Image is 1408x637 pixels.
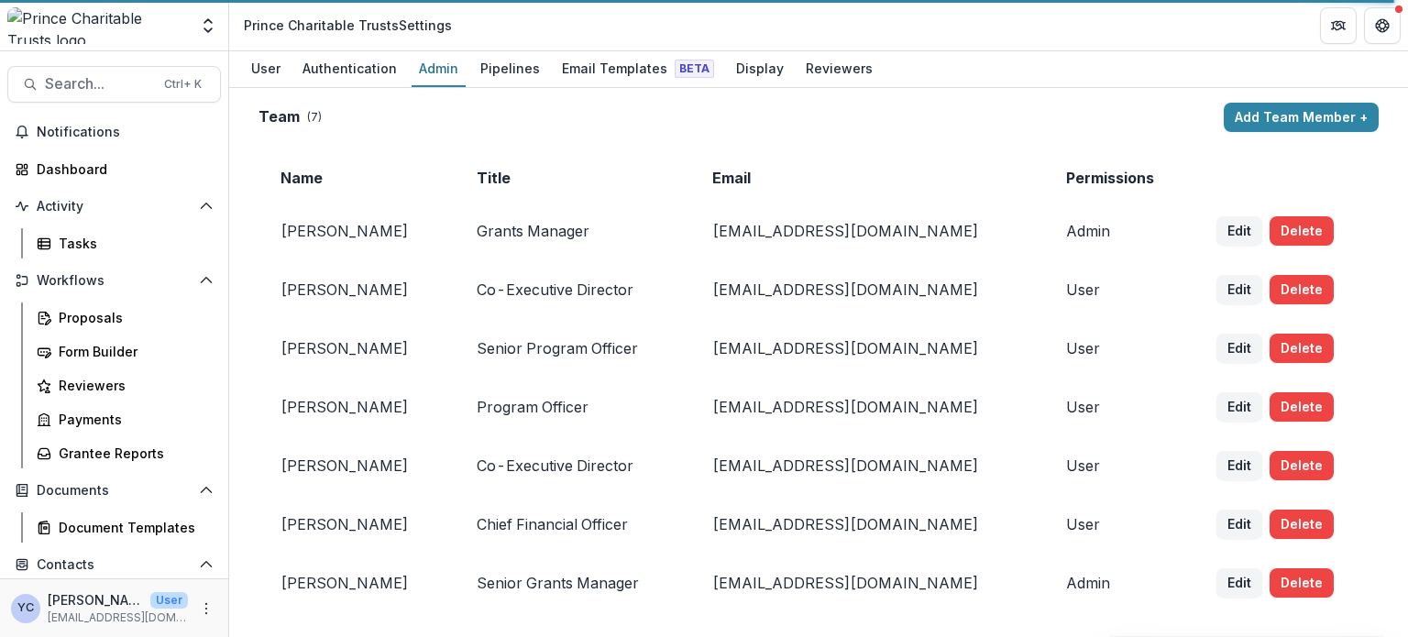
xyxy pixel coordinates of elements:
[37,557,192,573] span: Contacts
[37,483,192,499] span: Documents
[1270,568,1334,598] button: Delete
[1216,451,1262,480] button: Edit
[160,74,205,94] div: Ctrl + K
[29,302,221,333] a: Proposals
[258,436,455,495] td: [PERSON_NAME]
[295,55,404,82] div: Authentication
[37,199,192,214] span: Activity
[798,55,880,82] div: Reviewers
[29,404,221,434] a: Payments
[729,55,791,82] div: Display
[1216,392,1262,422] button: Edit
[29,438,221,468] a: Grantee Reports
[455,260,690,319] td: Co-Executive Director
[1044,378,1194,436] td: User
[1044,154,1194,202] td: Permissions
[59,518,206,537] div: Document Templates
[45,75,153,93] span: Search...
[48,610,188,626] p: [EMAIL_ADDRESS][DOMAIN_NAME]
[7,117,221,147] button: Notifications
[690,154,1044,202] td: Email
[690,202,1044,260] td: [EMAIL_ADDRESS][DOMAIN_NAME]
[59,308,206,327] div: Proposals
[473,55,547,82] div: Pipelines
[29,336,221,367] a: Form Builder
[244,51,288,87] a: User
[690,319,1044,378] td: [EMAIL_ADDRESS][DOMAIN_NAME]
[258,319,455,378] td: [PERSON_NAME]
[258,378,455,436] td: [PERSON_NAME]
[7,476,221,505] button: Open Documents
[48,590,143,610] p: [PERSON_NAME]
[37,125,214,140] span: Notifications
[244,16,452,35] div: Prince Charitable Trusts Settings
[690,260,1044,319] td: [EMAIL_ADDRESS][DOMAIN_NAME]
[150,592,188,609] p: User
[258,202,455,260] td: [PERSON_NAME]
[37,273,192,289] span: Workflows
[729,51,791,87] a: Display
[555,51,721,87] a: Email Templates Beta
[1270,334,1334,363] button: Delete
[258,495,455,554] td: [PERSON_NAME]
[690,436,1044,495] td: [EMAIL_ADDRESS][DOMAIN_NAME]
[455,202,690,260] td: Grants Manager
[59,342,206,361] div: Form Builder
[1216,275,1262,304] button: Edit
[1270,510,1334,539] button: Delete
[690,378,1044,436] td: [EMAIL_ADDRESS][DOMAIN_NAME]
[258,108,300,126] h2: Team
[258,260,455,319] td: [PERSON_NAME]
[1044,436,1194,495] td: User
[412,55,466,82] div: Admin
[37,159,206,179] div: Dashboard
[455,319,690,378] td: Senior Program Officer
[59,410,206,429] div: Payments
[29,370,221,401] a: Reviewers
[195,7,221,44] button: Open entity switcher
[1216,334,1262,363] button: Edit
[17,602,34,614] div: Yena Choi
[455,495,690,554] td: Chief Financial Officer
[7,266,221,295] button: Open Workflows
[59,234,206,253] div: Tasks
[59,376,206,395] div: Reviewers
[195,598,217,620] button: More
[29,228,221,258] a: Tasks
[455,154,690,202] td: Title
[1320,7,1357,44] button: Partners
[798,51,880,87] a: Reviewers
[7,154,221,184] a: Dashboard
[258,154,455,202] td: Name
[690,495,1044,554] td: [EMAIL_ADDRESS][DOMAIN_NAME]
[690,554,1044,612] td: [EMAIL_ADDRESS][DOMAIN_NAME]
[7,550,221,579] button: Open Contacts
[455,554,690,612] td: Senior Grants Manager
[295,51,404,87] a: Authentication
[1364,7,1401,44] button: Get Help
[1044,495,1194,554] td: User
[236,12,459,38] nav: breadcrumb
[455,436,690,495] td: Co-Executive Director
[675,60,714,78] span: Beta
[1044,554,1194,612] td: Admin
[59,444,206,463] div: Grantee Reports
[412,51,466,87] a: Admin
[1270,216,1334,246] button: Delete
[7,66,221,103] button: Search...
[1224,103,1379,132] button: Add Team Member +
[7,7,188,44] img: Prince Charitable Trusts logo
[258,554,455,612] td: [PERSON_NAME]
[1044,260,1194,319] td: User
[1216,510,1262,539] button: Edit
[473,51,547,87] a: Pipelines
[1044,319,1194,378] td: User
[1270,451,1334,480] button: Delete
[555,55,721,82] div: Email Templates
[1270,275,1334,304] button: Delete
[1270,392,1334,422] button: Delete
[244,55,288,82] div: User
[455,378,690,436] td: Program Officer
[7,192,221,221] button: Open Activity
[1216,568,1262,598] button: Edit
